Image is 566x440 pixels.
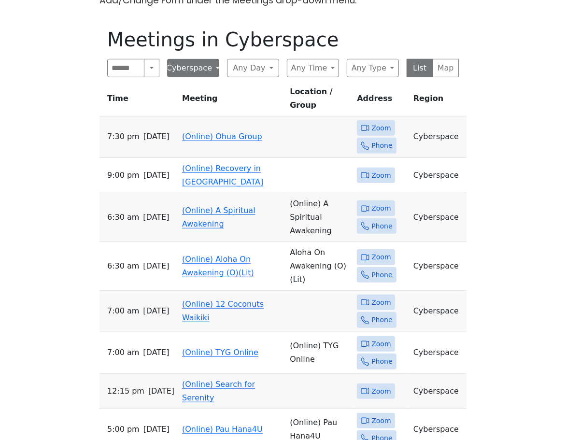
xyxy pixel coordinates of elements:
[143,211,169,224] span: [DATE]
[353,85,410,116] th: Address
[410,332,467,374] td: Cyberspace
[144,59,159,77] button: Search
[107,423,140,436] span: 5:00 PM
[347,59,399,77] button: Any Type
[286,332,353,374] td: (Online) TYG Online
[107,59,144,77] input: Search
[286,193,353,242] td: (Online) A Spiritual Awakening
[99,85,178,116] th: Time
[286,242,353,291] td: Aloha On Awakening (O) (Lit)
[167,59,219,77] button: Cyberspace
[182,348,258,357] a: (Online) TYG Online
[107,259,139,273] span: 6:30 AM
[410,193,467,242] td: Cyberspace
[371,220,392,232] span: Phone
[371,269,392,281] span: Phone
[410,85,467,116] th: Region
[107,28,459,51] h1: Meetings in Cyberspace
[371,355,392,368] span: Phone
[107,211,139,224] span: 6:30 AM
[148,384,174,398] span: [DATE]
[371,385,391,397] span: Zoom
[182,206,255,228] a: (Online) A Spiritual Awakening
[371,314,392,326] span: Phone
[371,122,391,134] span: Zoom
[286,85,353,116] th: Location / Group
[227,59,279,77] button: Any Day
[371,297,391,309] span: Zoom
[182,164,263,186] a: (Online) Recovery in [GEOGRAPHIC_DATA]
[143,130,170,143] span: [DATE]
[182,255,254,277] a: (Online) Aloha On Awakening (O)(Lit)
[407,59,433,77] button: List
[410,242,467,291] td: Cyberspace
[371,251,391,263] span: Zoom
[410,374,467,409] td: Cyberspace
[182,299,264,322] a: (Online) 12 Coconuts Waikiki
[182,132,262,141] a: (Online) Ohua Group
[107,130,140,143] span: 7:30 PM
[410,291,467,332] td: Cyberspace
[107,304,139,318] span: 7:00 AM
[182,380,255,402] a: (Online) Search for Serenity
[371,170,391,182] span: Zoom
[182,425,263,434] a: (Online) Pau Hana4U
[143,259,169,273] span: [DATE]
[143,304,169,318] span: [DATE]
[143,169,170,182] span: [DATE]
[107,384,144,398] span: 12:15 PM
[371,202,391,214] span: Zoom
[178,85,286,116] th: Meeting
[143,346,169,359] span: [DATE]
[143,423,170,436] span: [DATE]
[107,169,140,182] span: 9:00 PM
[410,116,467,158] td: Cyberspace
[433,59,459,77] button: Map
[287,59,339,77] button: Any Time
[107,346,139,359] span: 7:00 AM
[371,140,392,152] span: Phone
[371,338,391,350] span: Zoom
[371,415,391,427] span: Zoom
[410,158,467,193] td: Cyberspace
